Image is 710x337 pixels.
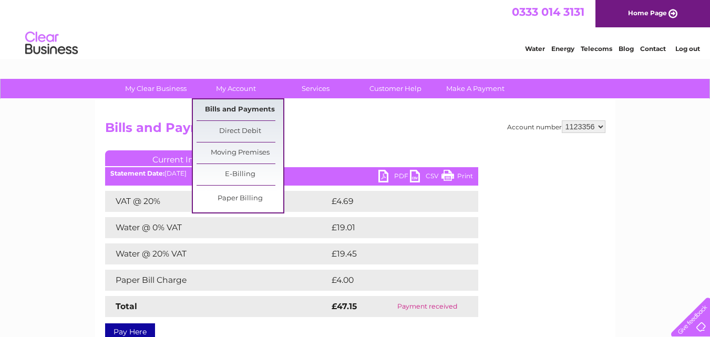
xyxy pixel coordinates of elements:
a: Customer Help [352,79,439,98]
a: My Clear Business [112,79,199,98]
a: My Account [192,79,279,98]
a: CSV [410,170,441,185]
a: Current Invoice [105,150,263,166]
td: £4.00 [329,270,454,291]
td: Water @ 0% VAT [105,217,329,238]
a: 0333 014 3131 [512,5,584,18]
td: Water @ 20% VAT [105,243,329,264]
div: Account number [507,120,605,133]
a: Print [441,170,473,185]
td: Payment received [376,296,478,317]
a: PDF [378,170,410,185]
a: Services [272,79,359,98]
div: Clear Business is a trading name of Verastar Limited (registered in [GEOGRAPHIC_DATA] No. 3667643... [107,6,604,51]
a: Log out [675,45,700,53]
strong: £47.15 [332,301,357,311]
td: £19.01 [329,217,455,238]
b: Statement Date: [110,169,164,177]
td: VAT @ 20% [105,191,329,212]
a: Telecoms [581,45,612,53]
td: Paper Bill Charge [105,270,329,291]
td: £19.45 [329,243,456,264]
div: [DATE] [105,170,478,177]
a: Moving Premises [197,142,283,164]
a: Direct Debit [197,121,283,142]
td: £4.69 [329,191,454,212]
a: Blog [619,45,634,53]
a: E-Billing [197,164,283,185]
a: Water [525,45,545,53]
a: Contact [640,45,666,53]
a: Paper Billing [197,188,283,209]
img: logo.png [25,27,78,59]
a: Bills and Payments [197,99,283,120]
a: Make A Payment [432,79,519,98]
strong: Total [116,301,137,311]
a: Energy [551,45,574,53]
h2: Bills and Payments [105,120,605,140]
